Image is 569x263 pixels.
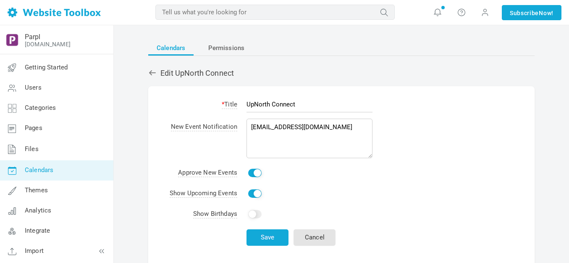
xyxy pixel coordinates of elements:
[502,5,561,20] a: SubscribeNow!
[222,101,237,109] span: Title
[25,166,53,174] span: Calendars
[246,229,288,246] button: Save
[193,210,237,218] span: Show Birthdays
[25,33,40,41] a: Parpl
[25,207,51,214] span: Analytics
[25,227,50,234] span: Integrate
[25,41,71,48] a: [DOMAIN_NAME]
[539,8,553,18] span: Now!
[25,186,48,194] span: Themes
[178,169,237,177] span: Approve New Events
[25,145,39,153] span: Files
[25,104,56,112] span: Categories
[246,119,372,158] textarea: Recipient Email Addresses
[171,123,237,131] span: New Event Notification
[294,229,336,246] a: Cancel
[25,247,44,255] span: Import
[155,5,395,20] input: Tell us what you're looking for
[25,64,68,71] span: Getting Started
[200,40,253,56] a: Permissions
[170,189,237,198] span: Show Upcoming Events
[25,84,42,91] span: Users
[25,124,42,132] span: Pages
[157,40,185,56] span: Calendars
[148,40,194,56] a: Calendars
[5,33,19,47] img: output-onlinepngtools%20-%202025-05-26T183955.010.png
[208,40,245,56] span: Permissions
[148,69,535,78] h2: Edit UpNorth Connect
